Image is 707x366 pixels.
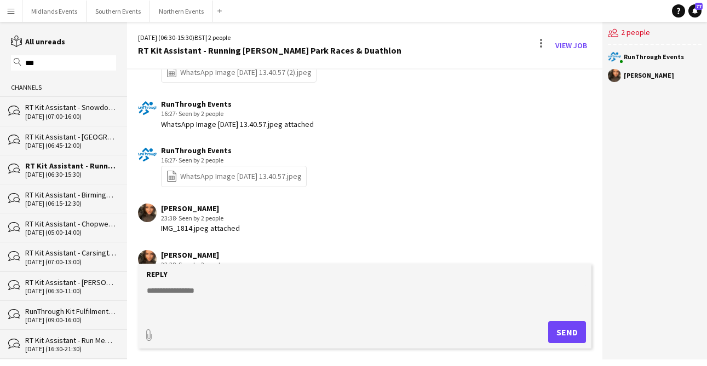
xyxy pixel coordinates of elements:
[25,335,116,345] div: RT Kit Assistant - Run Media City 5k & 10k
[25,229,116,236] div: [DATE] (05:00-14:00)
[11,37,65,47] a: All unreads
[624,54,684,60] div: RunThrough Events
[25,219,116,229] div: RT Kit Assistant - Chopwell [PERSON_NAME] 5k, 10k & 10 Miles & [PERSON_NAME]
[624,72,674,79] div: [PERSON_NAME]
[25,171,116,178] div: [DATE] (06:30-15:30)
[25,258,116,266] div: [DATE] (07:00-13:00)
[551,37,591,54] a: View Job
[176,260,223,269] span: · Seen by 2 people
[176,214,223,222] span: · Seen by 2 people
[25,132,116,142] div: RT Kit Assistant - [GEOGRAPHIC_DATA] 10k
[146,269,168,279] label: Reply
[688,4,702,18] a: 77
[25,277,116,287] div: RT Kit Assistant - [PERSON_NAME] 10k
[25,113,116,120] div: [DATE] (07:00-16:00)
[161,99,314,109] div: RunThrough Events
[161,223,240,233] div: IMG_1814.jpeg attached
[161,213,240,223] div: 23:38
[25,161,116,171] div: RT Kit Assistant - Running [PERSON_NAME] Park Races & Duathlon
[25,316,116,324] div: [DATE] (09:00-16:00)
[25,287,116,295] div: [DATE] (06:30-11:00)
[25,200,116,207] div: [DATE] (06:15-12:30)
[25,306,116,316] div: RunThrough Kit Fulfilment Assistant
[161,250,233,260] div: [PERSON_NAME]
[87,1,150,22] button: Southern Events
[166,170,302,183] a: WhatsApp Image [DATE] 13.40.57.jpeg
[22,1,87,22] button: Midlands Events
[161,146,307,155] div: RunThrough Events
[166,66,312,78] a: WhatsApp Image [DATE] 13.40.57 (2).jpeg
[176,109,223,118] span: · Seen by 2 people
[138,33,401,43] div: [DATE] (06:30-15:30) | 2 people
[25,142,116,149] div: [DATE] (06:45-12:00)
[25,190,116,200] div: RT Kit Assistant - Birmingham Running Festival
[161,260,233,270] div: 23:38
[161,204,240,213] div: [PERSON_NAME]
[161,119,314,129] div: WhatsApp Image [DATE] 13.40.57.jpeg attached
[25,345,116,353] div: [DATE] (16:30-21:30)
[150,1,213,22] button: Northern Events
[138,45,401,55] div: RT Kit Assistant - Running [PERSON_NAME] Park Races & Duathlon
[608,22,702,45] div: 2 people
[695,3,703,10] span: 77
[25,248,116,258] div: RT Kit Assistant - Carsington Water Half Marathon & 10km
[194,33,205,42] span: BST
[161,155,307,165] div: 16:27
[161,109,314,119] div: 16:27
[25,102,116,112] div: RT Kit Assistant - Snowdonia Sea2Sky
[176,156,223,164] span: · Seen by 2 people
[548,321,586,343] button: Send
